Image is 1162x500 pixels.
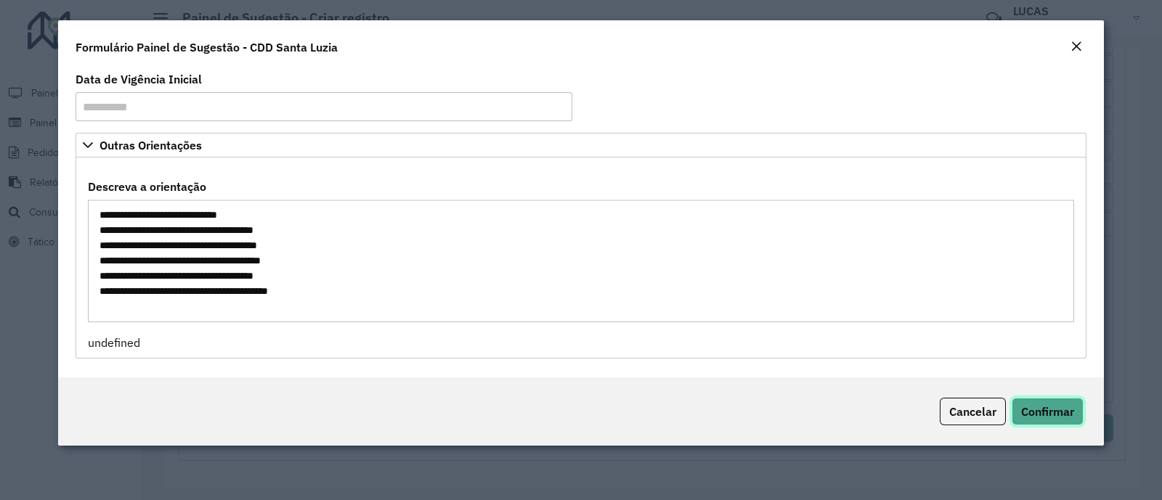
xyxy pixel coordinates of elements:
[76,70,202,88] label: Data de Vigência Inicial
[1070,41,1082,52] em: Fechar
[99,139,202,151] span: Outras Orientações
[76,38,338,56] h4: Formulário Painel de Sugestão - CDD Santa Luzia
[1066,38,1086,57] button: Close
[88,178,206,195] label: Descreva a orientação
[949,404,996,419] span: Cancelar
[88,335,140,350] span: undefined
[76,157,1086,358] div: Outras Orientações
[1021,404,1074,419] span: Confirmar
[1012,398,1084,425] button: Confirmar
[76,133,1086,157] a: Outras Orientações
[940,398,1006,425] button: Cancelar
